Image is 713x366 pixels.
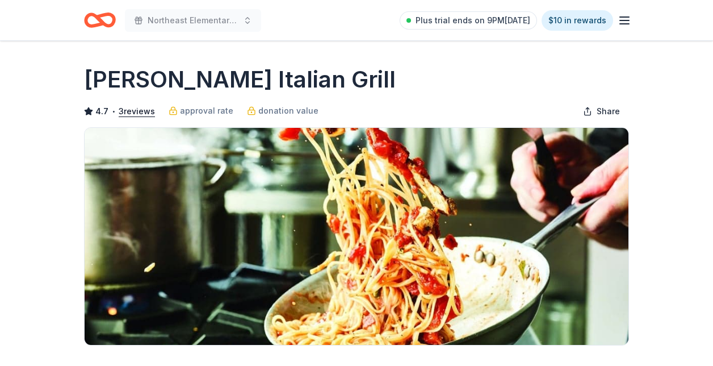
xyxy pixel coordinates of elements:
span: 4.7 [95,105,108,118]
span: Northeast Elementary School Fall Festival [148,14,238,27]
button: 3reviews [119,105,155,118]
span: • [112,107,116,116]
button: Share [574,100,629,123]
span: Plus trial ends on 9PM[DATE] [416,14,530,27]
h1: [PERSON_NAME] Italian Grill [84,64,396,95]
a: donation value [247,104,318,118]
span: approval rate [180,104,233,118]
span: donation value [258,104,318,118]
img: Image for Carrabba's Italian Grill [85,128,628,345]
a: $10 in rewards [542,10,613,31]
button: Northeast Elementary School Fall Festival [125,9,261,32]
span: Share [597,105,620,118]
a: Plus trial ends on 9PM[DATE] [400,11,537,30]
a: approval rate [169,104,233,118]
a: Home [84,7,116,34]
